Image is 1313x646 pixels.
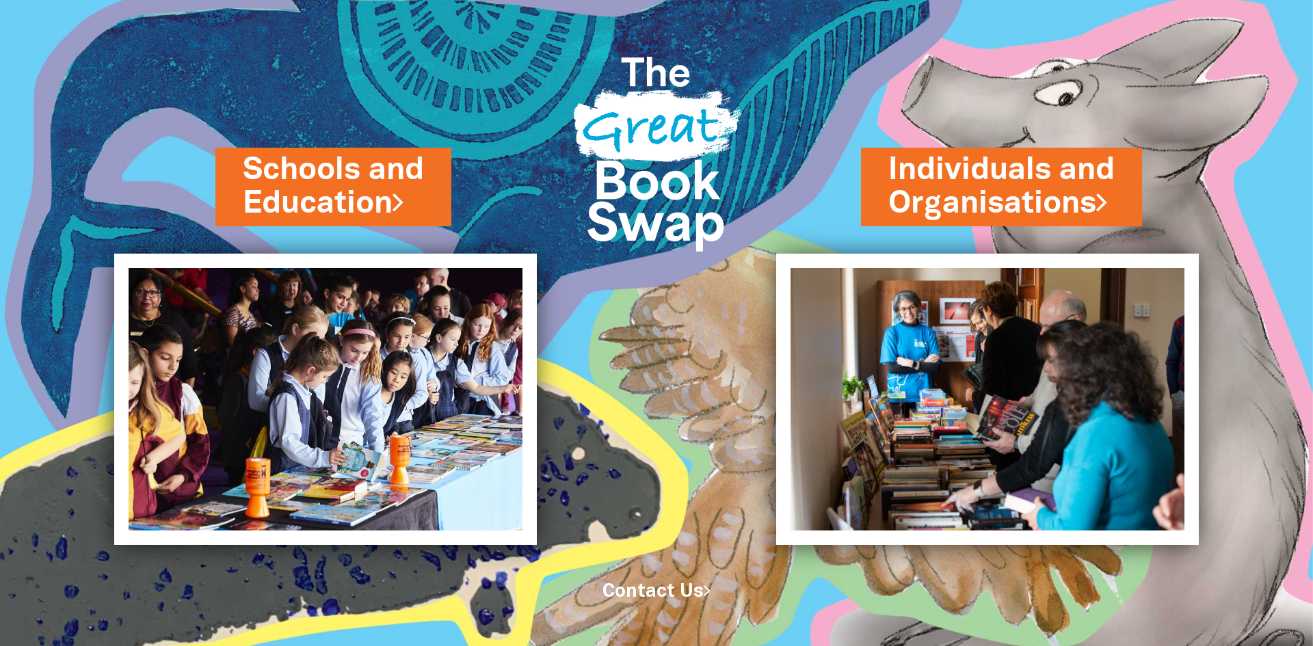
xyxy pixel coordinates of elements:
img: Individuals and Organisations [776,254,1199,545]
a: Individuals andOrganisations [888,148,1115,225]
img: Schools and Education [114,254,537,545]
a: Contact Us [602,583,711,600]
a: Schools andEducation [243,148,424,225]
img: Great Bookswap logo [557,16,756,280]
